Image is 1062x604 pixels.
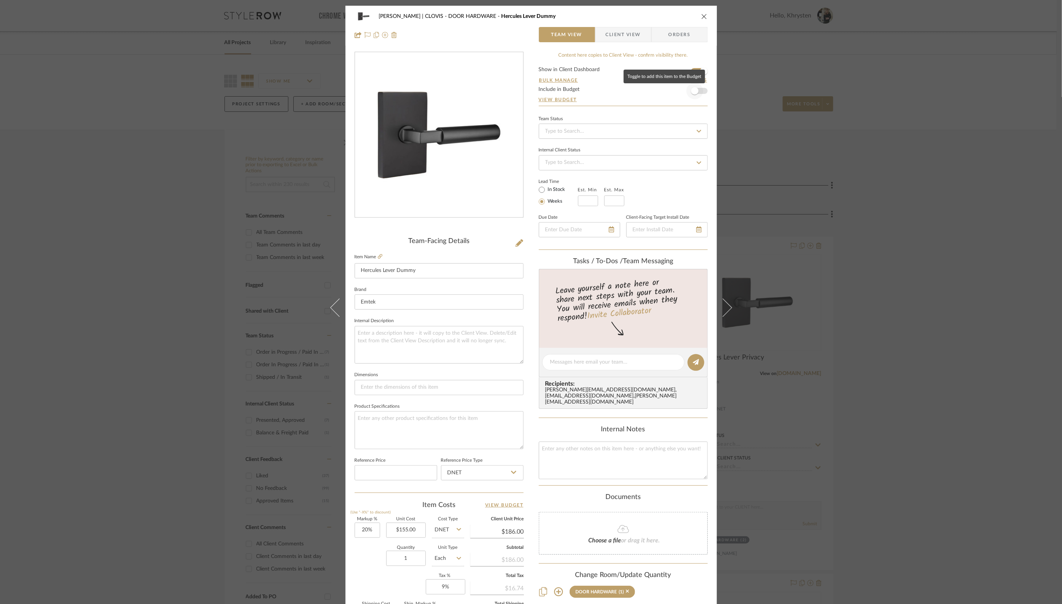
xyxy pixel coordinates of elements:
[619,589,624,594] div: (1)
[546,198,563,205] label: Weeks
[470,552,524,566] div: $186.00
[355,52,523,218] div: 0
[355,501,524,510] div: Item Costs
[539,124,708,139] input: Type to Search…
[441,459,483,463] label: Reference Price Type
[426,574,464,578] label: Tax %
[357,52,522,218] img: 8914cb6b-d9bf-4e5a-b620-e5877c52a87f_436x436.jpg
[391,32,397,38] img: Remove from project
[539,426,708,434] div: Internal Notes
[573,258,623,265] span: Tasks / To-Dos /
[621,537,660,544] span: or drag it here.
[355,237,524,246] div: Team-Facing Details
[355,380,524,395] input: Enter the dimensions of this item
[539,97,708,103] a: View Budget
[604,187,624,192] label: Est. Max
[586,304,651,323] a: Invite Collaborator
[502,14,556,19] span: Hercules Lever Dummy
[355,405,400,408] label: Product Specifications
[626,222,708,237] input: Enter Install Date
[545,387,704,405] div: [PERSON_NAME][EMAIL_ADDRESS][DOMAIN_NAME] , [EMAIL_ADDRESS][DOMAIN_NAME] , [PERSON_NAME][EMAIL_AD...
[355,9,373,24] img: 8914cb6b-d9bf-4e5a-b620-e5877c52a87f_48x40.jpg
[386,517,426,521] label: Unit Cost
[355,263,524,278] input: Enter Item Name
[539,52,708,59] div: Content here copies to Client View - confirm visibility there.
[485,501,524,510] a: View Budget
[539,148,581,152] div: Internal Client Status
[539,222,620,237] input: Enter Due Date
[539,178,578,185] label: Lead Time
[539,117,563,121] div: Team Status
[626,216,689,219] label: Client-Facing Target Install Date
[539,77,579,84] button: Bulk Manage
[355,288,367,292] label: Brand
[470,546,524,550] label: Subtotal
[355,517,380,521] label: Markup %
[545,380,704,387] span: Recipients:
[645,77,708,84] button: Dashboard Settings
[539,257,708,266] div: team Messaging
[660,27,699,42] span: Orders
[546,186,565,193] label: In Stock
[355,294,524,310] input: Enter Brand
[606,27,641,42] span: Client View
[470,517,524,521] label: Client Unit Price
[449,14,502,19] span: DOOR HARDWARE
[539,493,708,502] div: Documents
[589,537,621,544] span: Choose a file
[355,373,378,377] label: Dimensions
[539,155,708,170] input: Type to Search…
[551,27,583,42] span: Team View
[539,216,558,219] label: Due Date
[432,546,464,550] label: Unit Type
[576,589,617,594] div: DOOR HARDWARE
[355,319,394,323] label: Internal Description
[538,274,709,325] div: Leave yourself a note here or share next steps with your team. You will receive emails when they ...
[539,185,578,206] mat-radio-group: Select item type
[355,459,386,463] label: Reference Price
[379,14,449,19] span: [PERSON_NAME] | CLOVIS
[470,574,524,578] label: Total Tax
[578,187,597,192] label: Est. Min
[701,13,708,20] button: close
[470,581,524,594] div: $16.74
[432,517,464,521] label: Cost Type
[386,546,426,550] label: Quantity
[539,571,708,580] div: Change Room/Update Quantity
[355,254,382,260] label: Item Name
